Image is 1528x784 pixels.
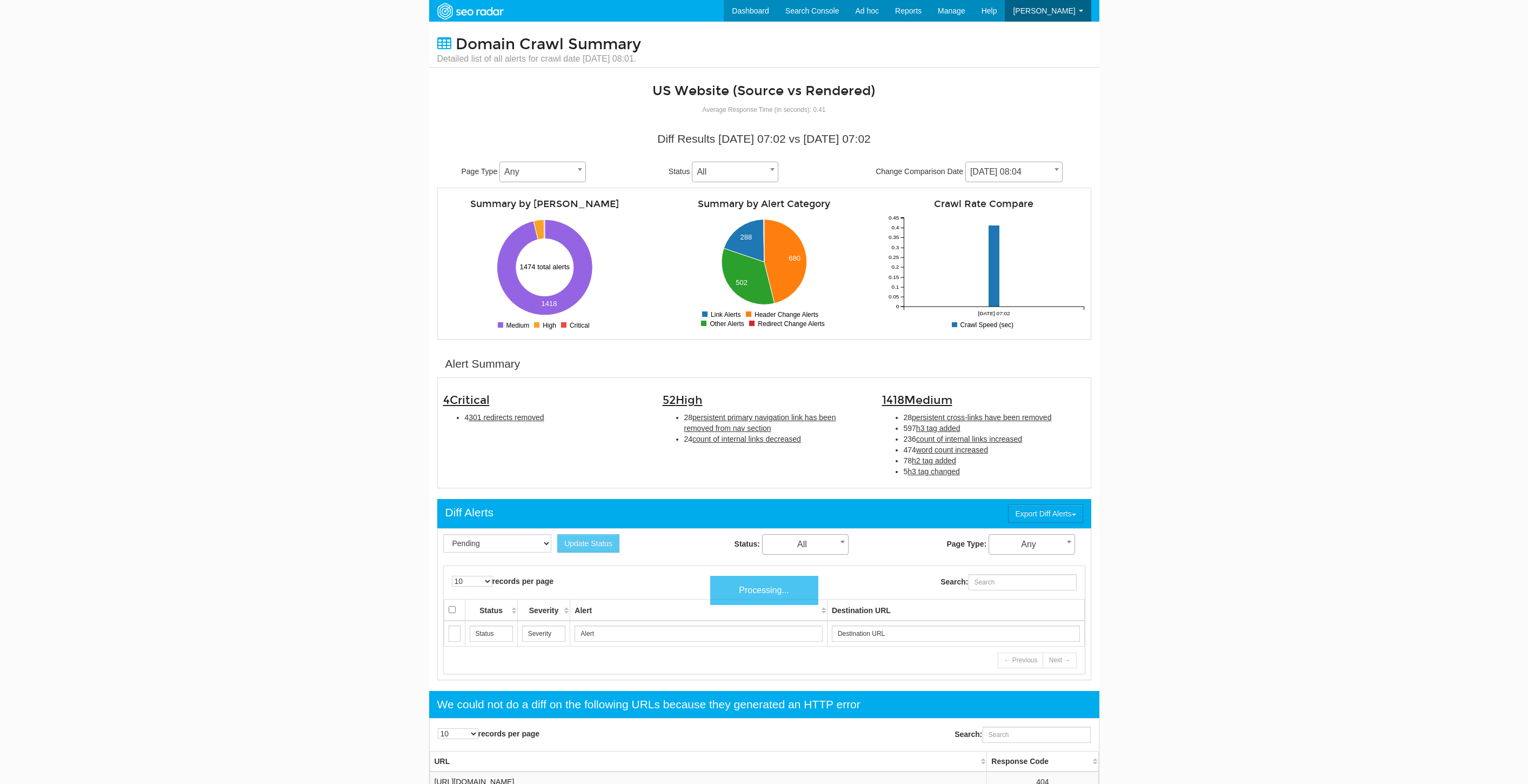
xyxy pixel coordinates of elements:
[966,164,1062,180] span: 10/01/2025 08:04
[669,167,690,176] span: Status
[652,83,875,99] a: US Website (Source vs Rendered)
[891,225,899,231] tspan: 0.4
[1043,653,1076,668] a: Next →
[989,534,1075,555] span: Any
[517,599,570,621] th: Severity
[500,164,585,180] span: Any
[692,164,778,180] span: All
[889,235,899,241] tspan: 0.35
[989,537,1075,552] span: Any
[452,576,554,587] label: records per page
[684,434,866,444] li: 24
[470,626,513,642] input: Search
[889,255,899,261] tspan: 0.25
[445,131,1083,147] div: Diff Results [DATE] 07:02 vs [DATE] 07:02
[965,162,1063,182] span: 10/01/2025 08:04
[912,456,956,465] span: h2 tag added
[916,435,1022,443] span: count of internal links increased
[889,215,899,221] tspan: 0.45
[916,446,988,454] span: word count increased
[912,413,1051,422] span: persistent cross-links have been removed
[904,423,1085,434] li: 597
[904,466,1085,477] li: 5
[987,751,1098,772] th: Response Code: activate to sort column ascending
[938,6,965,15] span: Manage
[430,751,987,772] th: URL: activate to sort column ascending
[663,199,866,209] h4: Summary by Alert Category
[452,576,492,587] select: records per page
[832,626,1080,642] input: Search
[450,393,490,407] span: Critical
[1013,6,1075,15] span: [PERSON_NAME]
[940,574,1076,590] label: Search:
[785,6,839,15] span: Search Console
[570,599,828,621] th: Alert
[710,576,818,606] div: Processing...
[763,537,848,552] span: All
[908,467,960,476] span: h3 tag changed
[465,412,646,423] li: 4
[891,245,899,251] tspan: 0.3
[438,728,478,739] select: records per page
[443,393,490,407] span: 4
[692,162,778,182] span: All
[978,311,1010,317] tspan: [DATE] 07:02
[998,653,1043,668] a: ← Previous
[449,626,461,642] input: Search
[904,434,1085,444] li: 236
[889,294,899,300] tspan: 0.05
[876,167,963,176] span: Change Comparison Date
[692,435,801,443] span: count of internal links decreased
[735,540,760,548] strong: Status:
[904,455,1085,466] li: 78
[904,412,1085,423] li: 28
[891,284,899,290] tspan: 0.1
[895,6,922,15] span: Reports
[520,263,570,271] text: 1474 total alerts
[855,6,879,15] span: Ad hoc
[891,264,899,270] tspan: 0.2
[663,393,703,407] span: 52
[437,53,641,65] small: Detailed list of all alerts for crawl date [DATE] 08:01.
[762,534,849,555] span: All
[969,574,1077,590] input: Search:
[983,727,1091,743] input: Search:
[445,504,493,521] div: Diff Alerts
[889,275,899,281] tspan: 0.15
[499,162,586,182] span: Any
[469,413,544,422] span: 301 redirects removed
[827,599,1084,621] th: Destination URL
[557,534,619,553] button: Update Status
[456,35,641,54] span: Domain Crawl Summary
[1008,504,1083,523] button: Export Diff Alerts
[904,393,952,407] span: Medium
[575,626,823,642] input: Search
[904,444,1085,455] li: 474
[443,199,646,209] h4: Summary by [PERSON_NAME]
[437,696,860,713] div: We could not do a diff on the following URLs because they generated an HTTP error
[433,2,508,21] img: SEORadar
[684,413,836,433] span: persistent primary navigation link has been removed from nav section
[955,727,1090,743] label: Search:
[462,167,498,176] span: Page Type
[916,424,960,433] span: h3 tag added
[684,412,866,434] li: 28
[882,199,1085,209] h4: Crawl Rate Compare
[882,393,952,407] span: 1418
[445,356,521,372] div: Alert Summary
[465,599,517,621] th: Status
[438,728,540,739] label: records per page
[703,106,826,114] small: Average Response Time (in seconds): 0.41
[896,304,899,310] tspan: 0
[676,393,703,407] span: High
[946,540,986,548] strong: Page Type:
[522,626,566,642] input: Search
[982,6,997,15] span: Help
